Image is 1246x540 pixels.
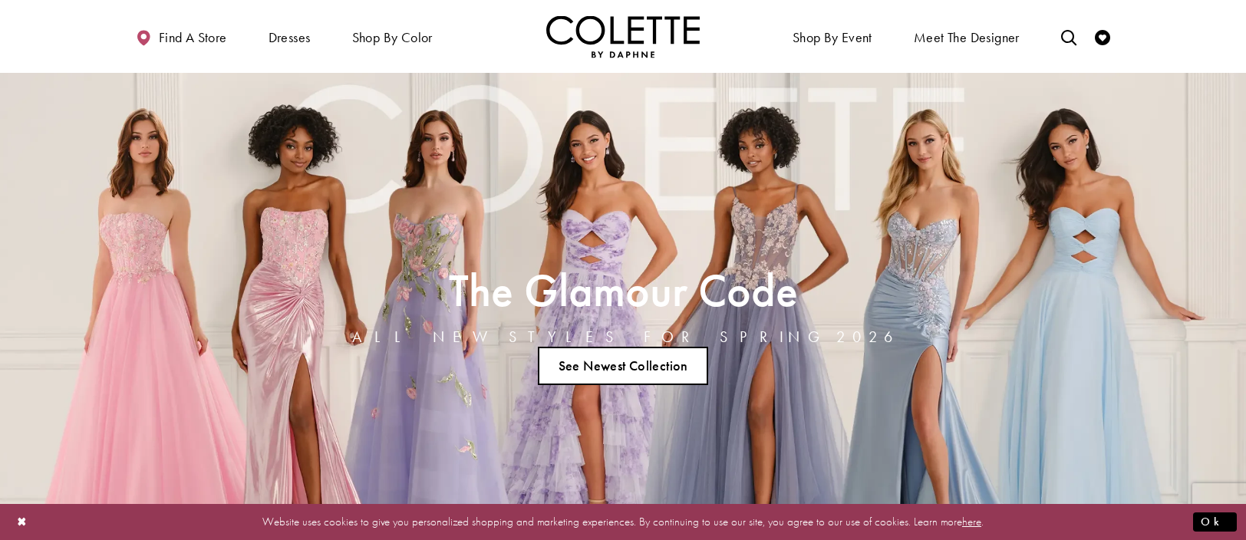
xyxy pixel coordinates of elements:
a: here [962,514,981,529]
button: Close Dialog [9,509,35,535]
h4: ALL NEW STYLES FOR SPRING 2026 [352,328,894,345]
p: Website uses cookies to give you personalized shopping and marketing experiences. By continuing t... [110,512,1136,532]
h2: The Glamour Code [352,269,894,311]
a: See Newest Collection The Glamour Code ALL NEW STYLES FOR SPRING 2026 [538,347,708,385]
ul: Slider Links [348,341,898,391]
button: Submit Dialog [1193,512,1237,532]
